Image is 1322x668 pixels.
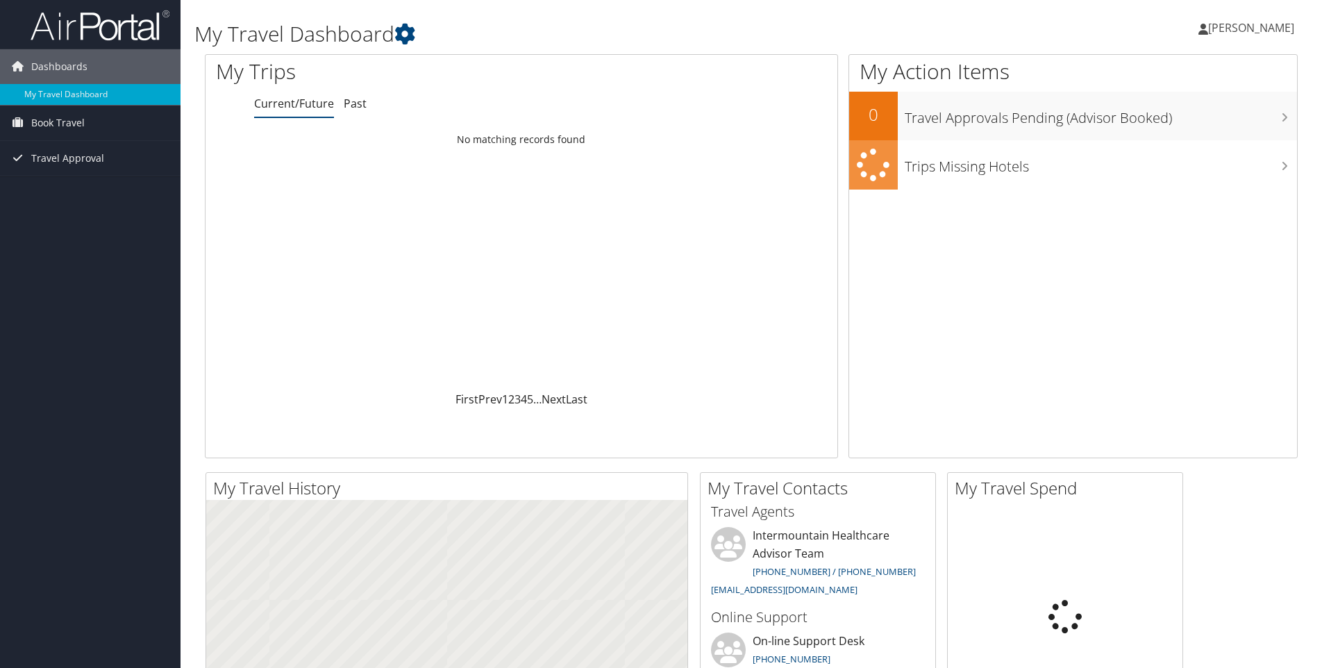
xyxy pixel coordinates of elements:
[905,101,1297,128] h3: Travel Approvals Pending (Advisor Booked)
[521,392,527,407] a: 4
[527,392,533,407] a: 5
[31,141,104,176] span: Travel Approval
[514,392,521,407] a: 3
[31,9,169,42] img: airportal-logo.png
[1198,7,1308,49] a: [PERSON_NAME]
[31,106,85,140] span: Book Travel
[542,392,566,407] a: Next
[478,392,502,407] a: Prev
[344,96,367,111] a: Past
[711,502,925,521] h3: Travel Agents
[849,57,1297,86] h1: My Action Items
[508,392,514,407] a: 2
[502,392,508,407] a: 1
[849,103,898,126] h2: 0
[566,392,587,407] a: Last
[31,49,87,84] span: Dashboards
[194,19,937,49] h1: My Travel Dashboard
[905,150,1297,176] h3: Trips Missing Hotels
[206,127,837,152] td: No matching records found
[1208,20,1294,35] span: [PERSON_NAME]
[711,583,857,596] a: [EMAIL_ADDRESS][DOMAIN_NAME]
[533,392,542,407] span: …
[849,140,1297,190] a: Trips Missing Hotels
[849,92,1297,140] a: 0Travel Approvals Pending (Advisor Booked)
[753,653,830,665] a: [PHONE_NUMBER]
[708,476,935,500] h2: My Travel Contacts
[216,57,564,86] h1: My Trips
[753,565,916,578] a: [PHONE_NUMBER] / [PHONE_NUMBER]
[455,392,478,407] a: First
[704,527,932,601] li: Intermountain Healthcare Advisor Team
[955,476,1182,500] h2: My Travel Spend
[711,608,925,627] h3: Online Support
[213,476,687,500] h2: My Travel History
[254,96,334,111] a: Current/Future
